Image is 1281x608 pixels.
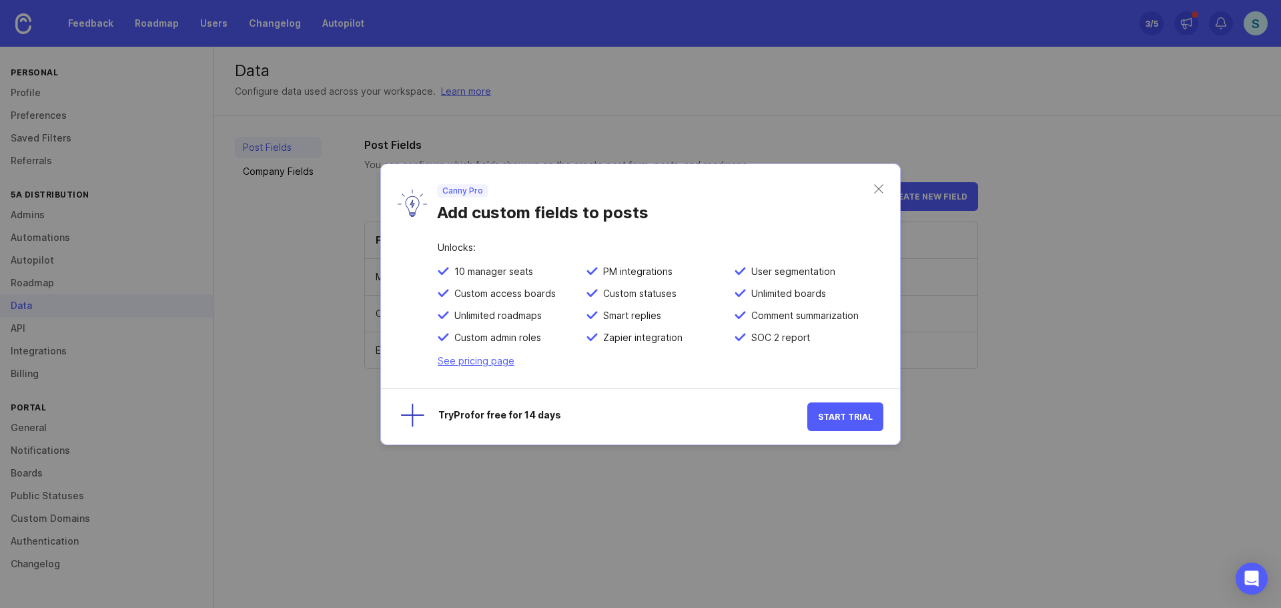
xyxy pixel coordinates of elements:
[807,402,883,431] button: Start Trial
[449,332,541,344] span: Custom admin roles
[746,266,835,278] span: User segmentation
[1236,563,1268,595] div: Open Intercom Messenger
[449,288,556,300] span: Custom access boards
[746,288,826,300] span: Unlimited boards
[746,310,859,322] span: Comment summarization
[442,186,483,196] p: Canny Pro
[398,190,427,217] img: lyW0TRAiArAAAAAASUVORK5CYII=
[598,332,683,344] span: Zapier integration
[598,310,661,322] span: Smart replies
[598,266,673,278] span: PM integrations
[449,310,542,322] span: Unlimited roadmaps
[438,410,807,423] div: Try Pro for free for 14 days
[746,332,810,344] span: SOC 2 report
[438,243,883,266] div: Unlocks:
[449,266,533,278] span: 10 manager seats
[598,288,677,300] span: Custom statuses
[818,412,873,422] span: Start Trial
[437,198,874,223] div: Add custom fields to posts
[438,355,514,366] a: See pricing page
